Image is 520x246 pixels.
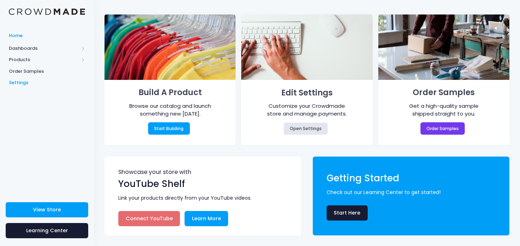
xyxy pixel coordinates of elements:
span: Products [9,56,79,63]
div: Customize your Crowdmade store and manage payments. [263,102,351,118]
span: Dashboards [9,45,79,52]
div: Get a high-quality sample shipped straight to you. [400,102,488,118]
a: Order Samples [420,122,465,134]
span: Getting Started [327,172,399,184]
span: View Store [33,206,61,213]
span: Showcase your store with [118,169,289,177]
h1: Build A Product [115,86,225,100]
a: Open Settings [284,123,328,135]
span: YouTube Shelf [118,177,185,190]
span: Order Samples [9,68,85,75]
h1: Edit Settings [252,86,362,100]
span: Settings [9,79,85,86]
img: Logo [9,8,85,15]
a: Connect YouTube [118,211,180,226]
span: Link your products directly from your YouTube videos. [118,194,291,202]
div: Browse our catalog and launch something new [DATE]. [126,102,214,118]
h1: Order Samples [389,86,499,100]
span: Learning Center [26,227,68,234]
a: View Store [6,202,88,217]
a: Start Building [148,122,190,134]
span: Home [9,32,85,39]
a: Learn More [185,211,228,226]
a: Learning Center [6,223,88,238]
a: Start Here [327,205,368,221]
span: Check out our Learning Center to get started! [327,189,499,196]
